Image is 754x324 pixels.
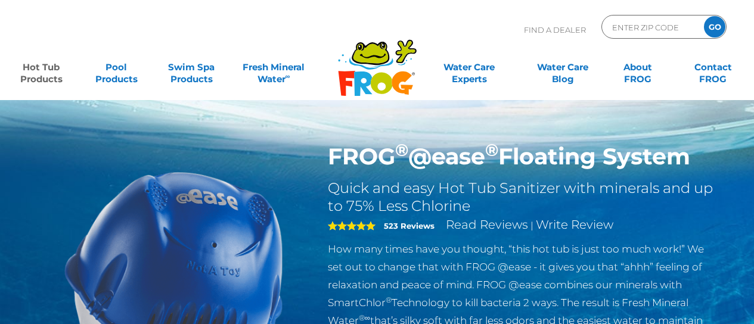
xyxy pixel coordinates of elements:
sup: ® [395,139,408,160]
a: Fresh MineralWater∞ [237,55,311,79]
h2: Quick and easy Hot Tub Sanitizer with minerals and up to 75% Less Chlorine [328,179,717,215]
a: Read Reviews [446,217,528,232]
img: Frog Products Logo [331,24,423,96]
sup: ®∞ [359,313,370,322]
a: PoolProducts [87,55,145,79]
span: 5 [328,221,376,230]
h1: FROG @ease Floating System [328,143,717,170]
a: Write Review [536,217,613,232]
strong: 523 Reviews [384,221,435,230]
sup: ® [386,295,392,304]
span: | [530,220,533,231]
sup: ∞ [286,72,290,80]
a: Water CareBlog [533,55,592,79]
a: Hot TubProducts [12,55,70,79]
a: ContactFROG [684,55,742,79]
p: Find A Dealer [524,15,586,45]
a: Swim SpaProducts [162,55,221,79]
sup: ® [485,139,498,160]
input: GO [704,16,725,38]
a: Water CareExperts [422,55,517,79]
a: AboutFROG [609,55,667,79]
